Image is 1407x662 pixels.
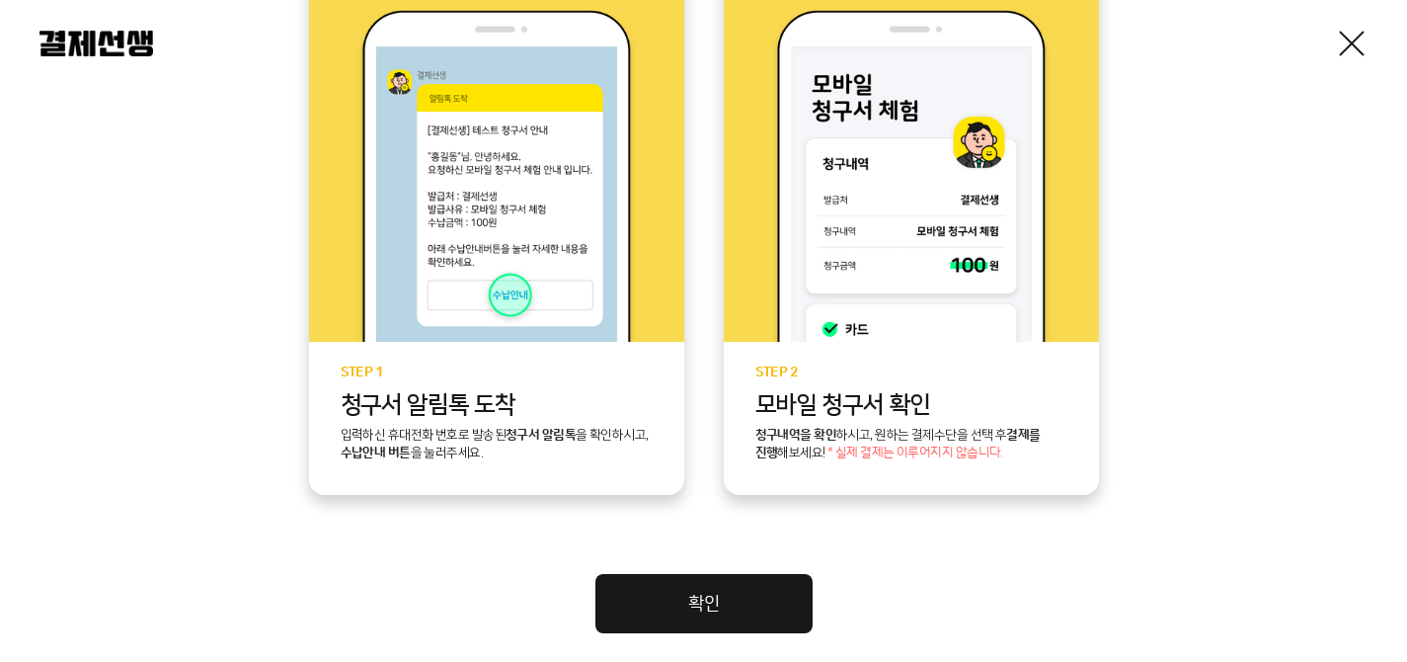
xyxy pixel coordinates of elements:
b: 결제를 진행 [755,428,1041,459]
p: 모바일 청구서 확인 [755,392,1067,419]
p: 청구서 알림톡 도착 [341,392,653,419]
img: step2 이미지 [770,10,1052,342]
b: 청구내역을 확인 [755,428,837,442]
p: STEP 1 [341,366,653,380]
span: * 실제 결제는 이루어지지 않습니다. [827,447,1003,460]
p: 입력하신 휴대전화 번호로 발송된 을 확인하시고, 을 눌러주세요. [341,427,653,462]
b: 청구서 알림톡 [506,428,576,442]
p: STEP 2 [755,366,1067,380]
img: 결제선생 [39,31,153,56]
img: step1 이미지 [355,10,637,342]
b: 수납안내 버튼 [341,446,411,459]
p: 하시고, 원하는 결제수단을 선택 후 해보세요! [755,427,1067,462]
a: 확인 [595,574,813,633]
